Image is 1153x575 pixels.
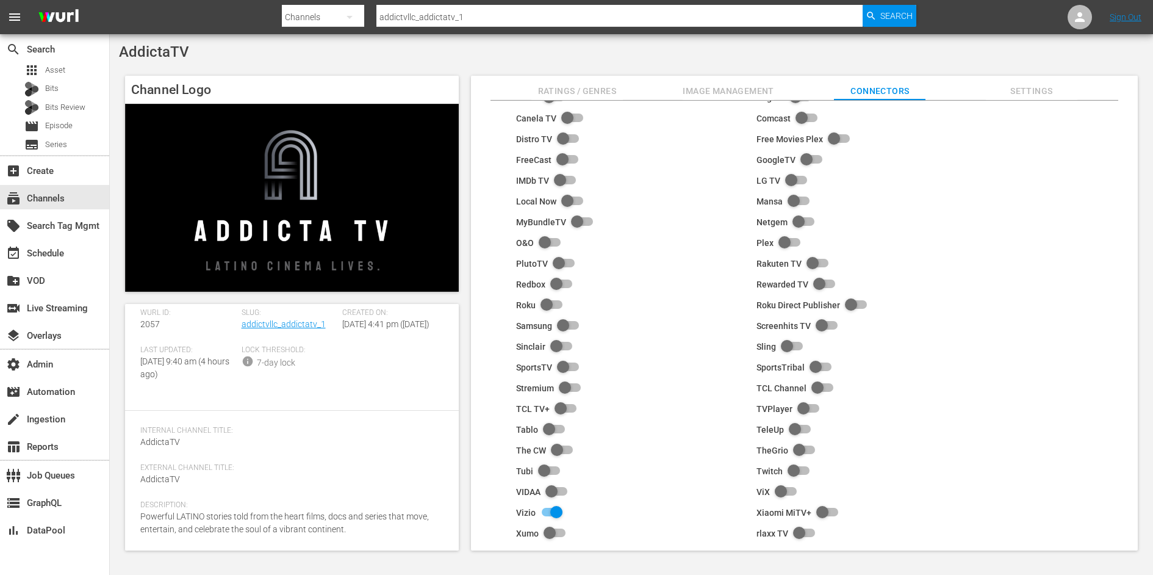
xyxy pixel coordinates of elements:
span: Series [24,137,39,152]
div: Xiaomi MiTV+ [756,508,811,518]
span: AddictaTV [140,474,180,484]
span: Settings [986,84,1077,99]
span: Create [6,164,21,178]
span: menu [7,10,22,24]
span: Live Streaming [6,301,21,316]
div: Comcast [756,114,791,123]
div: SportsTribal [756,363,805,372]
div: Xumo [516,529,539,538]
span: Asset [45,64,65,76]
span: VOD [6,273,21,288]
span: Slug: [242,308,337,318]
span: Ingestion [6,412,21,427]
div: Bits [24,82,39,96]
span: Connectors [834,84,925,99]
h4: Channel Logo [125,76,459,104]
span: Episode [24,119,39,134]
span: Episode [45,120,73,132]
div: MyBundleTV [516,217,566,227]
span: Last Updated: [140,345,235,355]
span: AddictaTV [119,43,189,60]
div: 7-day lock [257,356,295,369]
div: Redbox [516,280,545,289]
span: Channels [6,191,21,206]
span: Created On: [342,308,437,318]
div: Sinclair [516,342,545,352]
button: Search [863,5,916,27]
div: LG TV [756,176,780,186]
span: DataPool [6,523,21,538]
div: TCL TV+ [516,404,550,414]
span: Powerful LATINO stories told from the heart films, docs and series that move, entertain, and cele... [140,512,429,534]
div: TCL Channel [756,383,806,393]
div: TeleUp [756,425,784,435]
span: Wurl ID: [140,308,235,318]
span: Automation [6,385,21,399]
div: TVPlayer [756,404,792,414]
div: Roku Direct Publisher [756,300,840,310]
div: Plex [756,238,774,248]
span: Reports [6,439,21,454]
div: O&O [516,238,534,248]
div: Screenhits TV [756,321,811,331]
div: VIDAA [516,487,541,497]
span: Search [880,5,913,27]
div: IMDb TV [516,176,549,186]
span: Search [6,42,21,57]
span: Internal Channel Title: [140,426,437,436]
div: Local Now [516,197,556,206]
div: The CW [516,446,546,455]
span: 2057 [140,319,160,329]
span: Admin [6,357,21,372]
span: Bits Review [45,101,85,114]
div: Vizio [516,508,536,518]
a: addictvllc_addictatv_1 [242,319,326,329]
img: ans4CAIJ8jUAAAAAAAAAAAAAAAAAAAAAAAAgQb4GAAAAAAAAAAAAAAAAAAAAAAAAJMjXAAAAAAAAAAAAAAAAAAAAAAAAgAT5G... [29,3,88,32]
div: TheGrio [756,446,788,455]
div: Netgem [756,217,788,227]
span: [DATE] 9:40 am (4 hours ago) [140,356,229,379]
span: [DATE] 4:41 pm ([DATE]) [342,319,429,329]
div: Twitch [756,466,783,476]
div: Rakuten TV [756,259,802,269]
span: Image Management [683,84,774,99]
span: Ratings / Genres [531,84,623,99]
div: ViX [756,487,770,497]
span: Lock Threshold: [242,345,337,355]
span: info [242,355,254,367]
div: SportsTV [516,363,552,372]
span: Asset [24,63,39,78]
span: External Channel Title: [140,463,437,473]
div: Canela TV [516,114,556,123]
div: Tablo [516,425,538,435]
span: Description: [140,501,437,510]
div: Samsung [516,321,552,331]
div: Sling [756,342,776,352]
span: AddictaTV [140,437,180,447]
div: rlaxx TV [756,529,788,538]
div: Bits Review [24,100,39,115]
span: Search Tag Mgmt [6,219,21,233]
div: Mansa [756,197,783,206]
span: Bits [45,82,59,95]
a: Sign Out [1110,12,1141,22]
div: GoogleTV [756,155,796,165]
div: Roku [516,300,536,310]
div: Distro TV [516,134,552,144]
div: Free Movies Plex [756,134,823,144]
div: PlutoTV [516,259,548,269]
span: Series [45,139,67,151]
span: Schedule [6,246,21,261]
div: Tubi [516,466,533,476]
span: Overlays [6,328,21,343]
div: FreeCast [516,155,551,165]
img: AddictaTV [125,104,459,292]
div: Stremium [516,383,554,393]
div: Rewarded TV [756,280,808,289]
span: GraphQL [6,496,21,510]
span: Job Queues [6,468,21,483]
